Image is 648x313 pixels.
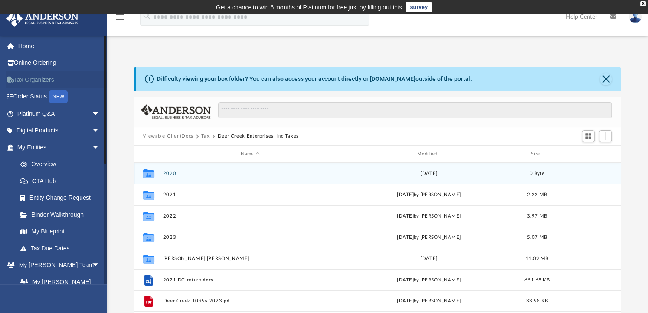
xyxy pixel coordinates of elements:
[143,132,193,140] button: Viewable-ClientDocs
[92,257,109,274] span: arrow_drop_down
[558,150,617,158] div: id
[4,10,81,27] img: Anderson Advisors Platinum Portal
[6,71,113,88] a: Tax Organizers
[341,150,516,158] div: Modified
[527,235,547,240] span: 5.07 MB
[6,55,113,72] a: Online Ordering
[530,171,544,176] span: 0 Byte
[12,172,113,190] a: CTA Hub
[115,12,125,22] i: menu
[115,16,125,22] a: menu
[92,139,109,156] span: arrow_drop_down
[92,122,109,140] span: arrow_drop_down
[12,206,113,223] a: Binder Walkthrough
[92,105,109,123] span: arrow_drop_down
[218,102,611,118] input: Search files and folders
[526,299,547,304] span: 33.98 KB
[6,88,113,106] a: Order StatusNEW
[12,223,109,240] a: My Blueprint
[6,105,113,122] a: Platinum Q&Aarrow_drop_down
[582,130,595,142] button: Switch to Grid View
[599,130,612,142] button: Add
[163,235,337,240] button: 2023
[163,256,337,261] button: [PERSON_NAME] [PERSON_NAME]
[163,192,337,198] button: 2021
[341,298,516,305] div: [DATE] by [PERSON_NAME]
[341,212,516,220] div: [DATE] by [PERSON_NAME]
[524,278,549,282] span: 651.68 KB
[163,277,337,283] button: 2021 DC return.docx
[640,1,646,6] div: close
[157,75,472,83] div: Difficulty viewing your box folder? You can also access your account directly on outside of the p...
[162,150,337,158] div: Name
[341,276,516,284] div: [DATE] by [PERSON_NAME]
[6,37,113,55] a: Home
[163,171,337,176] button: 2020
[6,257,109,274] a: My [PERSON_NAME] Teamarrow_drop_down
[137,150,158,158] div: id
[406,2,432,12] a: survey
[600,73,612,85] button: Close
[217,132,298,140] button: Deer Creek Enterprises, Inc Taxes
[6,139,113,156] a: My Entitiesarrow_drop_down
[341,170,516,178] div: [DATE]
[370,75,415,82] a: [DOMAIN_NAME]
[142,11,152,21] i: search
[201,132,210,140] button: Tax
[12,240,113,257] a: Tax Due Dates
[527,214,547,218] span: 3.97 MB
[525,256,548,261] span: 11.02 MB
[341,255,516,263] div: [DATE]
[6,122,113,139] a: Digital Productsarrow_drop_down
[49,90,68,103] div: NEW
[12,156,113,173] a: Overview
[12,273,104,301] a: My [PERSON_NAME] Team
[163,213,337,219] button: 2022
[527,192,547,197] span: 2.22 MB
[341,234,516,241] div: [DATE] by [PERSON_NAME]
[341,191,516,199] div: [DATE] by [PERSON_NAME]
[163,299,337,304] button: Deer Creek 1099s 2023.pdf
[520,150,554,158] div: Size
[216,2,402,12] div: Get a chance to win 6 months of Platinum for free just by filling out this
[629,11,642,23] img: User Pic
[12,190,113,207] a: Entity Change Request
